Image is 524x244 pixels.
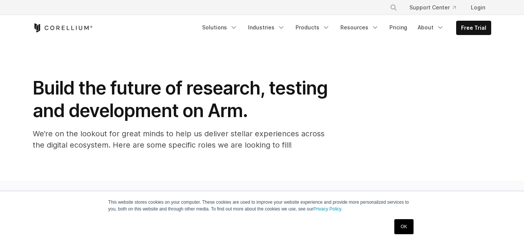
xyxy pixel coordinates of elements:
a: Pricing [385,21,412,34]
a: Support Center [403,1,462,14]
a: Free Trial [457,21,491,35]
a: Corellium Home [33,23,93,32]
p: We’re on the lookout for great minds to help us deliver stellar experiences across the digital ec... [33,128,334,151]
a: Products [291,21,334,34]
a: Privacy Policy. [313,206,342,212]
a: About [413,21,449,34]
a: Resources [336,21,383,34]
button: Search [387,1,400,14]
a: Solutions [198,21,242,34]
div: Navigation Menu [381,1,491,14]
a: Login [465,1,491,14]
h1: Build the future of research, testing and development on Arm. [33,77,334,122]
a: Industries [244,21,290,34]
a: OK [394,219,414,234]
div: Navigation Menu [198,21,491,35]
p: This website stores cookies on your computer. These cookies are used to improve your website expe... [108,199,416,212]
